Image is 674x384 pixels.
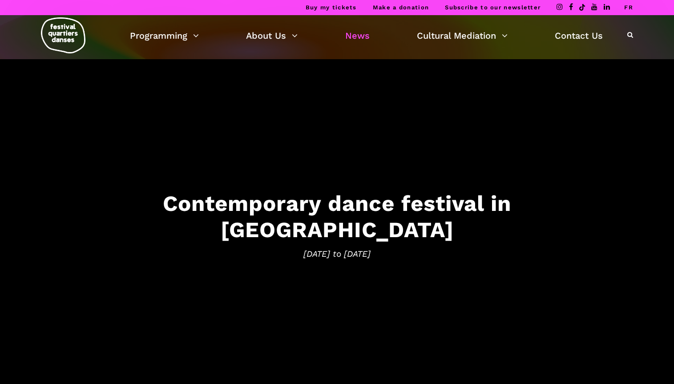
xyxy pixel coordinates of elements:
[373,4,429,11] a: Make a donation
[624,4,633,11] a: FR
[555,28,603,43] a: Contact Us
[445,4,541,11] a: Subscribe to our newsletter
[306,4,357,11] a: Buy my tickets
[246,28,298,43] a: About Us
[61,190,613,243] h3: Contemporary dance festival in [GEOGRAPHIC_DATA]
[41,17,85,53] img: logo-fqd-med
[417,28,508,43] a: Cultural Mediation
[130,28,199,43] a: Programming
[61,247,613,260] span: [DATE] to [DATE]
[345,28,370,43] a: News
